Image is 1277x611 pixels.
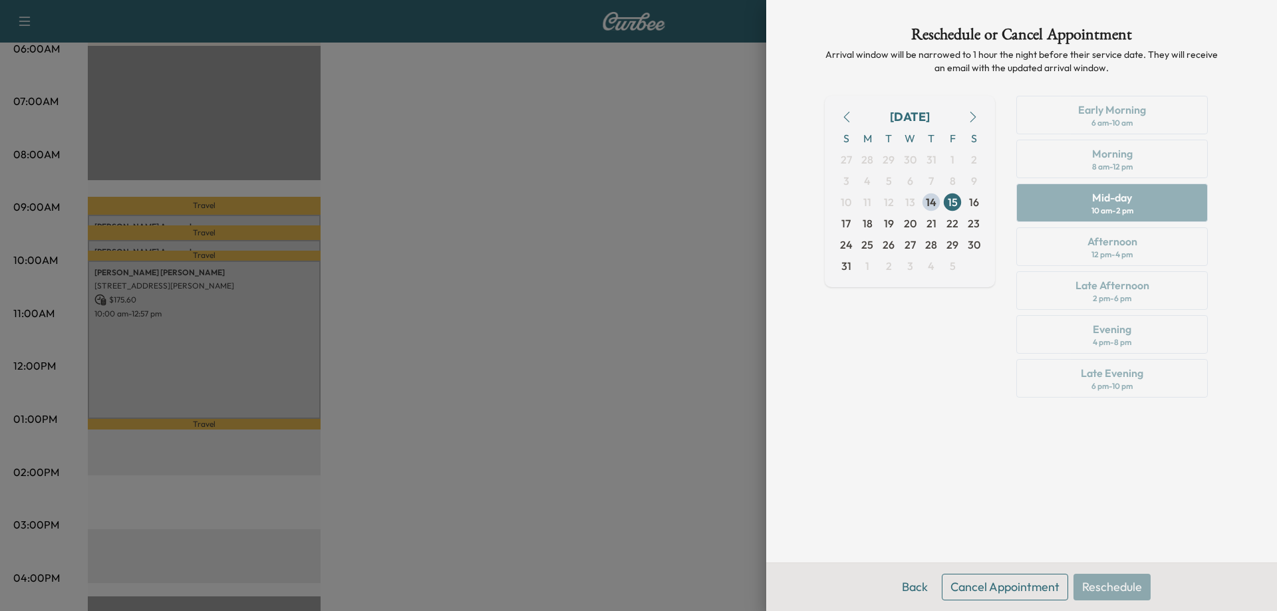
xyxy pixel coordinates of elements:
[926,152,936,168] span: 31
[825,27,1218,48] h1: Reschedule or Cancel Appointment
[841,215,851,231] span: 17
[841,194,851,210] span: 10
[942,574,1068,600] button: Cancel Appointment
[971,152,977,168] span: 2
[893,574,936,600] button: Back
[865,258,869,274] span: 1
[843,173,849,189] span: 3
[861,152,873,168] span: 28
[886,173,892,189] span: 5
[884,215,894,231] span: 19
[926,215,936,231] span: 21
[971,173,977,189] span: 9
[878,128,899,149] span: T
[946,237,958,253] span: 29
[883,152,895,168] span: 29
[825,48,1218,74] p: Arrival window will be narrowed to 1 hour the night before their service date. They will receive ...
[946,215,958,231] span: 22
[890,108,930,126] div: [DATE]
[883,237,895,253] span: 26
[884,194,894,210] span: 12
[928,258,934,274] span: 4
[905,194,915,210] span: 13
[904,152,917,168] span: 30
[863,194,871,210] span: 11
[948,194,958,210] span: 15
[863,215,873,231] span: 18
[950,258,956,274] span: 5
[926,194,936,210] span: 14
[950,173,956,189] span: 8
[864,173,871,189] span: 4
[899,128,921,149] span: W
[968,215,980,231] span: 23
[841,258,851,274] span: 31
[907,258,913,274] span: 3
[886,258,892,274] span: 2
[942,128,963,149] span: F
[861,237,873,253] span: 25
[969,194,979,210] span: 16
[907,173,913,189] span: 6
[950,152,954,168] span: 1
[857,128,878,149] span: M
[928,173,934,189] span: 7
[921,128,942,149] span: T
[925,237,937,253] span: 28
[904,215,917,231] span: 20
[840,237,853,253] span: 24
[841,152,852,168] span: 27
[968,237,980,253] span: 30
[835,128,857,149] span: S
[905,237,916,253] span: 27
[963,128,984,149] span: S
